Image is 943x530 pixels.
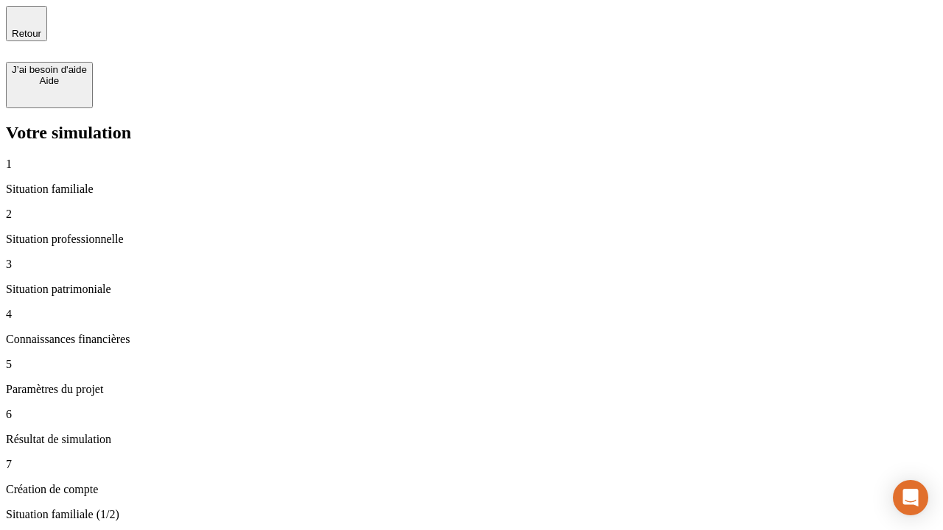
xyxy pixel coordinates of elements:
[12,28,41,39] span: Retour
[6,483,937,496] p: Création de compte
[6,333,937,346] p: Connaissances financières
[6,508,937,521] p: Situation familiale (1/2)
[6,383,937,396] p: Paramètres du projet
[893,480,928,515] div: Open Intercom Messenger
[6,408,937,421] p: 6
[6,6,47,41] button: Retour
[6,433,937,446] p: Résultat de simulation
[6,208,937,221] p: 2
[6,458,937,471] p: 7
[6,233,937,246] p: Situation professionnelle
[6,123,937,143] h2: Votre simulation
[6,283,937,296] p: Situation patrimoniale
[6,308,937,321] p: 4
[12,64,87,75] div: J’ai besoin d'aide
[6,183,937,196] p: Situation familiale
[6,62,93,108] button: J’ai besoin d'aideAide
[6,358,937,371] p: 5
[12,75,87,86] div: Aide
[6,158,937,171] p: 1
[6,258,937,271] p: 3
